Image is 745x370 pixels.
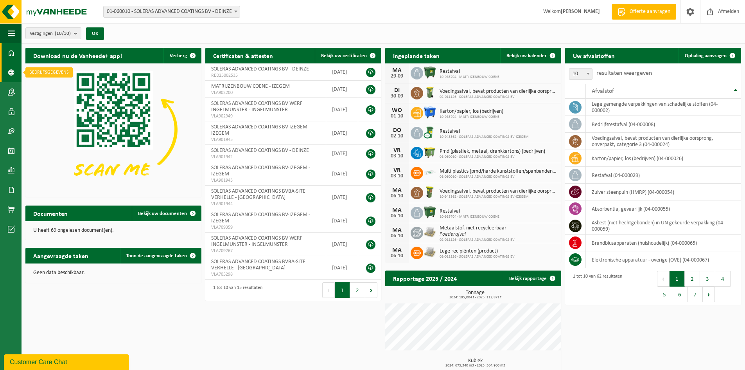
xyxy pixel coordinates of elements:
a: Toon de aangevraagde taken [120,248,201,264]
div: 1 tot 10 van 62 resultaten [569,270,622,303]
h2: Ingeplande taken [385,48,447,63]
span: Verberg [170,53,187,58]
td: [DATE] [326,81,358,98]
div: DO [389,127,405,134]
strong: [PERSON_NAME] [561,9,600,14]
span: VLA902949 [211,113,320,119]
p: U heeft 69 ongelezen document(en). [33,228,194,233]
div: 06-10 [389,233,405,239]
td: [DATE] [326,121,358,145]
img: Download de VHEPlus App [25,63,201,196]
i: Poederafval [440,231,466,237]
span: Ophaling aanvragen [685,53,727,58]
button: 2 [685,271,700,287]
span: Bekijk uw kalender [506,53,547,58]
a: Bekijk rapportage [503,271,560,286]
span: SOLERAS ADVANCED COATINGS BV WERF INGELMUNSTER - INGELMUNSTER [211,101,302,113]
button: 2 [350,282,365,298]
h2: Aangevraagde taken [25,248,96,263]
h2: Download nu de Vanheede+ app! [25,48,130,63]
td: restafval (04-000029) [586,167,741,184]
span: RED25002535 [211,72,320,79]
span: 01-060010 - SOLERAS ADVANCED COATINGS BV - DEINZE [104,6,240,17]
span: VLA901945 [211,137,320,143]
img: WB-1100-HPE-BE-01 [423,106,436,119]
td: elektronische apparatuur - overige (OVE) (04-000067) [586,251,741,268]
span: VLA901944 [211,201,320,207]
span: 02-011126 - SOLERAS ADVANCED COATINGS BV [440,95,557,99]
img: LP-SK-00500-LPE-16 [423,166,436,179]
img: WB-0240-CU [423,126,436,139]
img: PB-PA-0000-WDN-00-03 [423,245,436,259]
img: WB-1100-HPE-GN-01 [423,206,436,219]
span: SOLERAS ADVANCED COATINGS BVBA-SITE VERHELLE - [GEOGRAPHIC_DATA] [211,188,305,200]
span: 10-985704 - MATRIJZENBOUW COENE [440,115,503,119]
button: 5 [657,287,672,302]
span: 01-060010 - SOLERAS ADVANCED COATINGS BV - DEINZE [103,6,240,18]
td: [DATE] [326,162,358,186]
td: zuiver steenpuin (HMRP) (04-000054) [586,184,741,200]
div: MA [389,67,405,74]
span: Metaalstof, niet recycleerbaar [440,225,515,231]
div: VR [389,147,405,153]
div: 03-10 [389,153,405,159]
span: 2024: 675,340 m3 - 2025: 364,960 m3 [389,364,561,368]
button: 1 [670,271,685,287]
td: bedrijfsrestafval (04-000008) [586,116,741,133]
div: 06-10 [389,253,405,259]
div: WO [389,107,405,114]
div: 01-10 [389,114,405,119]
button: OK [86,27,104,40]
span: Restafval [440,69,499,75]
div: MA [389,247,405,253]
div: 30-09 [389,94,405,99]
span: MATRIJZENBOUW COENE - IZEGEM [211,83,290,89]
span: 02-011126 - SOLERAS ADVANCED COATINGS BV [440,238,515,242]
span: Bekijk uw documenten [138,211,187,216]
div: MA [389,227,405,233]
span: 2024: 195,004 t - 2025: 112,871 t [389,296,561,300]
td: voedingsafval, bevat producten van dierlijke oorsprong, onverpakt, categorie 3 (04-000024) [586,133,741,150]
button: Next [703,287,715,302]
td: [DATE] [326,256,358,280]
button: Verberg [163,48,201,63]
button: 7 [688,287,703,302]
button: 1 [335,282,350,298]
span: Vestigingen [30,28,71,40]
span: Karton/papier, los (bedrijven) [440,108,503,115]
span: VLA709359 [211,224,320,231]
label: resultaten weergeven [596,70,652,76]
span: VLA705298 [211,271,320,278]
span: VLA901942 [211,154,320,160]
img: WB-1100-HPE-GN-50 [423,146,436,159]
td: asbest (niet hechtgebonden) in UN gekeurde verpakking (04-000059) [586,217,741,235]
span: 10-943362 - SOLERAS ADVANCED COATINGS BV-IZEGEM [440,195,557,199]
button: Previous [657,271,670,287]
span: 10 [569,68,592,80]
span: Multi plastics (pmd/harde kunststoffen/spanbanden/eps/folie naturel/folie gemeng... [440,168,557,175]
span: Offerte aanvragen [628,8,672,16]
div: 29-09 [389,74,405,79]
span: SOLERAS ADVANCED COATINGS BVBA-SITE VERHELLE - [GEOGRAPHIC_DATA] [211,259,305,271]
span: 10-943362 - SOLERAS ADVANCED COATINGS BV-IZEGEM [440,135,529,139]
a: Bekijk uw kalender [500,48,560,63]
p: Geen data beschikbaar. [33,270,194,276]
span: VLA902200 [211,90,320,96]
div: MA [389,207,405,213]
button: Previous [322,282,335,298]
div: DI [389,87,405,94]
span: Pmd (plastiek, metaal, drankkartons) (bedrijven) [440,148,545,155]
div: VR [389,167,405,173]
span: VLA901943 [211,177,320,184]
span: SOLERAS ADVANCED COATINGS BV WERF INGELMUNSTER - INGELMUNSTER [211,235,302,247]
span: SOLERAS ADVANCED COATINGS BV-IZEGEM - IZEGEM [211,124,310,136]
span: SOLERAS ADVANCED COATINGS BV-IZEGEM - IZEGEM [211,165,310,177]
button: Next [365,282,377,298]
td: [DATE] [326,186,358,209]
count: (10/10) [55,31,71,36]
td: [DATE] [326,98,358,121]
h2: Uw afvalstoffen [565,48,623,63]
a: Bekijk uw documenten [132,206,201,221]
button: 6 [672,287,688,302]
td: [DATE] [326,145,358,162]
